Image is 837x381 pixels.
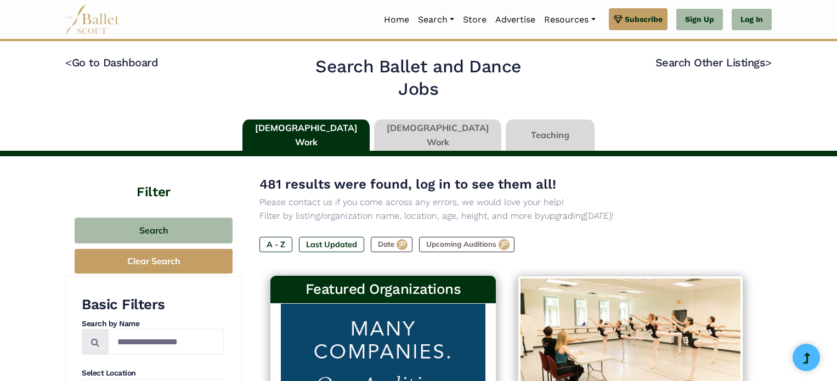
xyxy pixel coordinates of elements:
[540,8,600,31] a: Resources
[108,329,224,355] input: Search by names...
[414,8,459,31] a: Search
[279,280,487,299] h3: Featured Organizations
[504,120,597,151] li: Teaching
[609,8,668,30] a: Subscribe
[65,156,242,201] h4: Filter
[371,237,412,252] label: Date
[240,120,372,151] li: [DEMOGRAPHIC_DATA] Work
[676,9,723,31] a: Sign Up
[491,8,540,31] a: Advertise
[259,177,556,192] span: 481 results were found, log in to see them all!
[75,218,233,243] button: Search
[765,55,772,69] code: >
[259,237,292,252] label: A - Z
[65,55,72,69] code: <
[625,13,663,25] span: Subscribe
[372,120,504,151] li: [DEMOGRAPHIC_DATA] Work
[82,295,224,314] h3: Basic Filters
[380,8,414,31] a: Home
[419,237,514,252] label: Upcoming Auditions
[295,55,542,101] h2: Search Ballet and Dance Jobs
[459,8,491,31] a: Store
[299,237,364,252] label: Last Updated
[65,56,158,69] a: <Go to Dashboard
[75,249,233,274] button: Clear Search
[545,211,585,221] a: upgrading
[655,56,772,69] a: Search Other Listings>
[614,13,623,25] img: gem.svg
[259,195,754,209] p: Please contact us if you come across any errors, we would love your help!
[259,209,754,223] p: Filter by listing/organization name, location, age, height, and more by [DATE]!
[732,9,772,31] a: Log In
[82,368,224,379] h4: Select Location
[82,319,224,329] h4: Search by Name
